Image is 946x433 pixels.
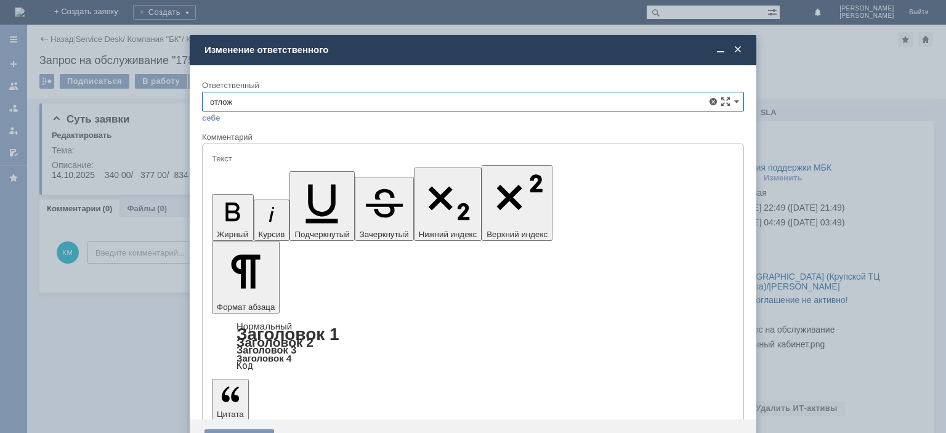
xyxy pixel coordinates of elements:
[482,165,552,241] button: Верхний индекс
[414,168,482,241] button: Нижний индекс
[289,171,354,241] button: Подчеркнутый
[212,241,280,314] button: Формат абзаца
[419,230,477,239] span: Нижний индекс
[236,335,313,349] a: Заголовок 2
[217,302,275,312] span: Формат абзаца
[721,97,730,107] span: Сложная форма
[732,44,744,55] span: Закрыть
[714,44,727,55] span: Свернуть (Ctrl + M)
[487,230,548,239] span: Верхний индекс
[708,97,718,107] span: Удалить
[294,230,349,239] span: Подчеркнутый
[236,360,253,371] a: Код
[212,322,734,370] div: Формат абзаца
[236,325,339,344] a: Заголовок 1
[212,155,732,163] div: Текст
[212,379,249,421] button: Цитата
[236,321,292,331] a: Нормальный
[202,113,220,123] a: себе
[204,44,744,55] div: Изменение ответственного
[212,194,254,241] button: Жирный
[360,230,409,239] span: Зачеркнутый
[355,177,414,241] button: Зачеркнутый
[202,81,742,89] div: Ответственный
[259,230,285,239] span: Курсив
[217,410,244,419] span: Цитата
[236,344,296,355] a: Заголовок 3
[202,132,744,144] div: Комментарий
[254,200,290,241] button: Курсив
[217,230,249,239] span: Жирный
[236,353,291,363] a: Заголовок 4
